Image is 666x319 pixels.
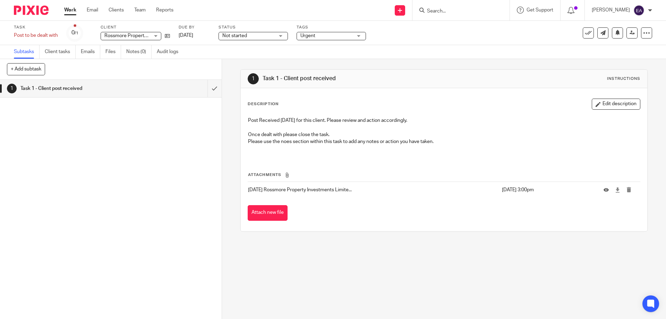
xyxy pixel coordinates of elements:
[297,25,366,30] label: Tags
[7,63,45,75] button: + Add subtask
[300,33,315,38] span: Urgent
[592,7,630,14] p: [PERSON_NAME]
[248,173,281,177] span: Attachments
[45,45,76,59] a: Client tasks
[607,76,640,82] div: Instructions
[248,131,640,138] p: Once dealt with please close the task.
[104,33,192,38] span: Rossmore Property Investments Limited
[248,117,640,124] p: Post Received [DATE] for this client. Please review and action accordingly.
[179,25,210,30] label: Due by
[20,83,140,94] h1: Task 1 - Client post received
[633,5,644,16] img: svg%3E
[263,75,459,82] h1: Task 1 - Client post received
[248,186,498,193] p: [DATE] Rossmore Property Investments Limite...
[14,6,49,15] img: Pixie
[109,7,124,14] a: Clients
[592,99,640,110] button: Edit description
[134,7,146,14] a: Team
[248,138,640,145] p: Please use the noes section within this task to add any notes or action you have taken.
[502,186,593,193] p: [DATE] 3:00pm
[219,25,288,30] label: Status
[527,8,553,12] span: Get Support
[105,45,121,59] a: Files
[14,25,58,30] label: Task
[7,84,17,93] div: 1
[248,101,279,107] p: Description
[75,31,78,35] small: /1
[14,45,40,59] a: Subtasks
[248,73,259,84] div: 1
[426,8,489,15] input: Search
[248,205,288,221] button: Attach new file
[222,33,247,38] span: Not started
[64,7,76,14] a: Work
[156,7,173,14] a: Reports
[81,45,100,59] a: Emails
[71,29,78,37] div: 0
[126,45,152,59] a: Notes (0)
[101,25,170,30] label: Client
[615,186,620,193] a: Download
[14,32,58,39] div: Post to be dealt with
[87,7,98,14] a: Email
[179,33,193,38] span: [DATE]
[157,45,183,59] a: Audit logs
